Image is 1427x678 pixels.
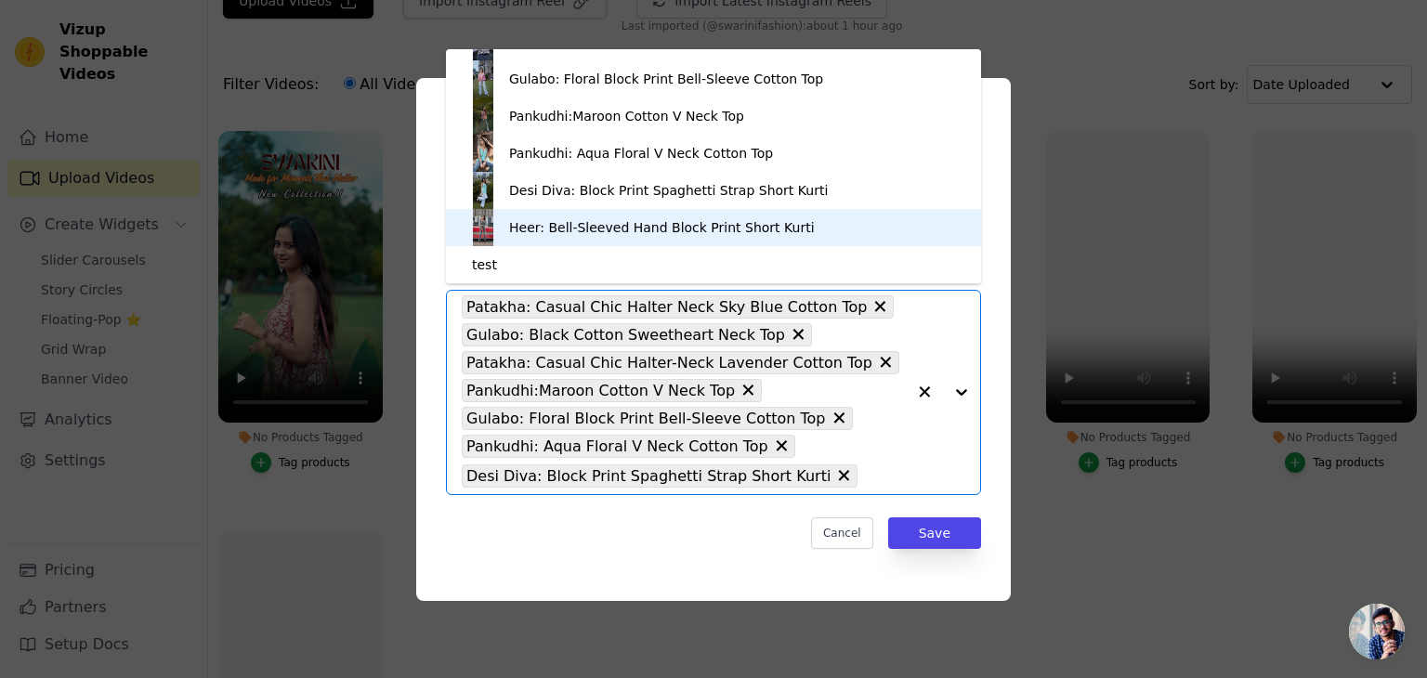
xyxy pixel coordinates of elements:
div: Desi Diva: Block Print Spaghetti Strap Short Kurti [509,181,828,200]
div: test [472,255,497,274]
div: Pankudhi: Aqua Floral V Neck Cotton Top [509,144,773,163]
span: Desi Diva: Block Print Spaghetti Strap Short Kurti [466,464,831,488]
div: Heer: Bell-Sleeved Hand Block Print Short Kurti [509,218,815,237]
img: product thumbnail [465,209,502,246]
div: Pankudhi:Maroon Cotton V Neck Top [509,107,744,125]
img: product thumbnail [465,172,502,209]
button: Save [888,517,981,549]
span: Gulabo: Floral Block Print Bell-Sleeve Cotton Top [466,407,826,430]
img: product thumbnail [465,98,502,135]
a: Open chat [1349,604,1405,659]
span: Pankudhi:Maroon Cotton V Neck Top [466,379,735,402]
button: Cancel [811,517,873,549]
div: Gulabo: Floral Block Print Bell-Sleeve Cotton Top [509,70,823,88]
span: Patakha: Casual Chic Halter-Neck Lavender Cotton Top [466,351,872,374]
img: product thumbnail [465,135,502,172]
span: Pankudhi: Aqua Floral V Neck Cotton Top [466,435,768,458]
span: Patakha: Casual Chic Halter Neck Sky Blue Cotton Top [466,295,867,319]
img: product thumbnail [465,60,502,98]
span: Gulabo: Black Cotton Sweetheart Neck Top [466,323,785,346]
